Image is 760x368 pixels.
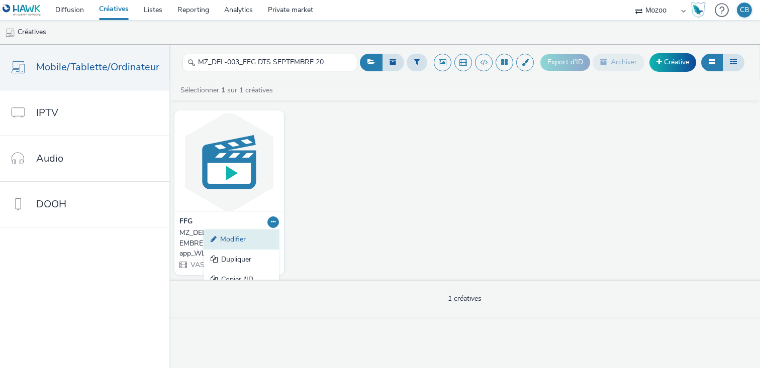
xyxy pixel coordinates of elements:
[448,294,482,303] span: 1 créatives
[204,270,279,290] a: Copier l'ID
[221,85,225,95] strong: 1
[691,2,710,18] a: Hawk Academy
[182,54,357,71] input: Rechercher...
[204,250,279,270] a: Dupliquer
[36,151,63,166] span: Audio
[179,216,193,228] strong: FFG
[593,54,644,71] button: Archiver
[177,113,281,211] img: MZ_DEL-003_FFG DTS SEPTEMBRE 2025_Instream_All_Inapp_WL Mozoo + Data Nat_10 visual
[540,54,590,70] button: Export d'ID
[691,2,706,18] img: Hawk Academy
[649,53,696,71] a: Créative
[36,60,159,74] span: Mobile/Tablette/Ordinateur
[3,4,41,17] img: undefined Logo
[722,54,744,71] button: Liste
[740,3,749,18] div: CB
[701,54,723,71] button: Grille
[189,260,209,270] span: VAST
[179,228,279,259] a: MZ_DEL-003_FFG DTS SEPTEMBRE 2025_Instream_All_Inapp_WL Mozoo + Data Nat_10
[36,197,66,211] span: DOOH
[179,228,275,259] div: MZ_DEL-003_FFG DTS SEPTEMBRE 2025_Instream_All_Inapp_WL Mozoo + Data Nat_10
[179,85,277,95] a: Sélectionner sur 1 créatives
[204,229,279,250] a: Modifier
[5,28,15,38] img: mobile
[36,105,58,120] span: IPTV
